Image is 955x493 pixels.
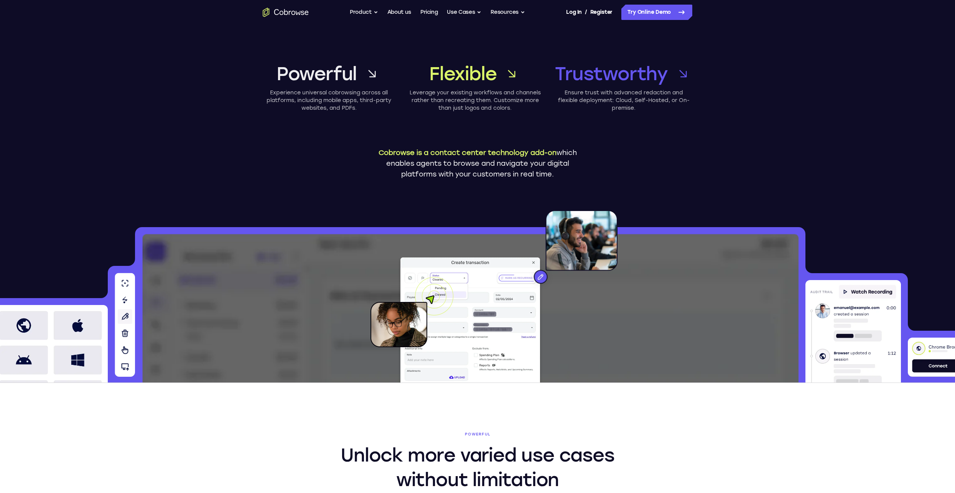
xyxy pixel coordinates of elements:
[447,5,481,20] button: Use Cases
[491,5,525,20] button: Resources
[372,147,583,180] p: which enables agents to browse and navigate your digital platforms with your customers in real time.
[330,443,625,492] h2: Unlock more varied use cases without limitation
[555,61,668,86] span: Trustworthy
[263,8,309,17] a: Go to the home page
[555,89,692,112] p: Ensure trust with advanced redaction and flexible deployment: Cloud, Self-Hosted, or On-premise.
[142,234,799,383] img: Blurry app dashboard
[370,277,453,347] img: A customer holding their phone
[115,273,135,377] img: Agent tools
[263,89,395,112] p: Experience universal cobrowsing across all platforms, including mobile apps, third-party websites...
[499,210,617,292] img: An agent with a headset
[409,89,541,112] p: Leverage your existing workflows and channels rather than recreating them. Customize more than ju...
[590,5,613,20] a: Register
[379,148,557,157] span: Cobrowse is a contact center technology add-on
[908,338,955,377] img: Device info with connect button
[397,256,543,383] img: Agent and customer interacting during a co-browsing session
[263,61,395,86] a: Powerful
[621,5,692,20] a: Try Online Demo
[566,5,581,20] a: Log In
[350,5,378,20] button: Product
[429,61,496,86] span: Flexible
[805,280,901,383] img: Audit trail
[585,8,587,17] span: /
[330,432,625,437] span: Powerful
[420,5,438,20] a: Pricing
[277,61,357,86] span: Powerful
[387,5,411,20] a: About us
[409,61,541,86] a: Flexible
[555,61,692,86] a: Trustworthy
